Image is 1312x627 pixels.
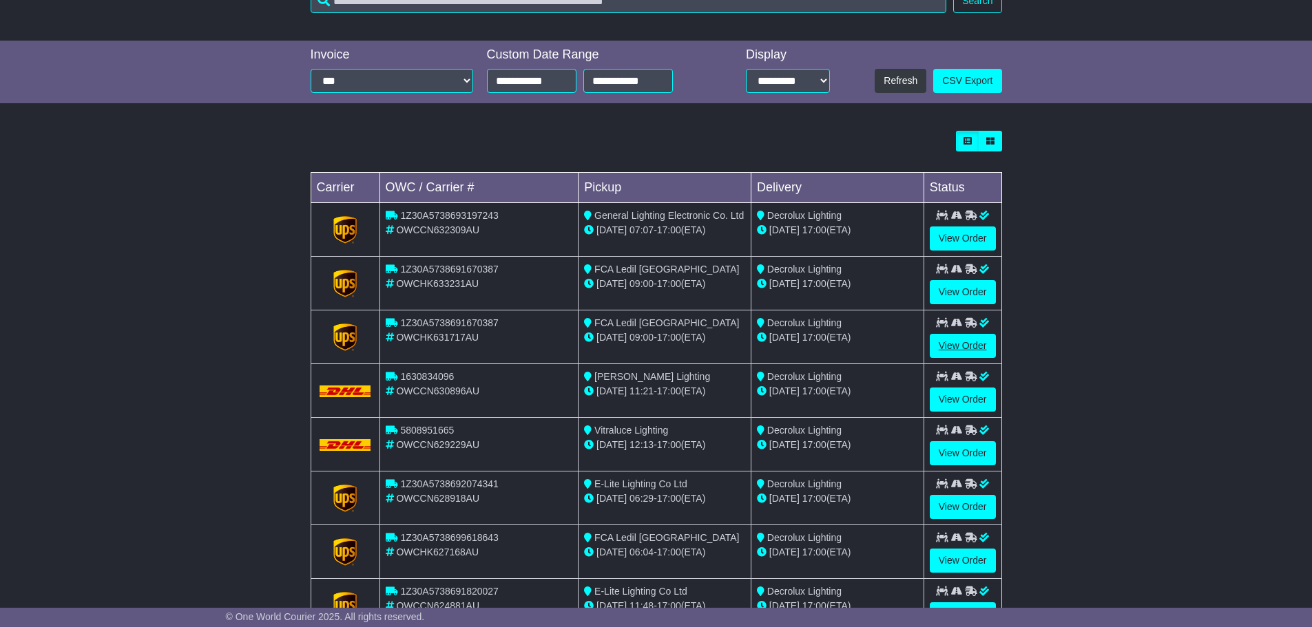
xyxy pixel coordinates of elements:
img: GetCarrierServiceLogo [333,216,357,244]
span: [DATE] [596,385,627,396]
span: 1Z30A5738699618643 [400,532,498,543]
span: [DATE] [769,493,800,504]
span: 1630834096 [400,371,454,382]
span: 12:13 [629,439,654,450]
td: Pickup [579,173,751,203]
span: FCA Ledil [GEOGRAPHIC_DATA] [594,264,739,275]
span: 17:00 [657,278,681,289]
div: (ETA) [757,330,918,345]
span: General Lighting Electronic Co. Ltd [594,210,744,221]
span: OWCCN632309AU [396,224,479,235]
span: E-Lite Lighting Co Ltd [594,478,687,489]
td: OWC / Carrier # [379,173,579,203]
div: - (ETA) [584,384,745,398]
span: 17:00 [802,385,826,396]
span: 17:00 [802,224,826,235]
img: GetCarrierServiceLogo [333,323,357,351]
td: Carrier [311,173,379,203]
span: 11:48 [629,600,654,611]
span: Decrolux Lighting [767,478,842,489]
img: GetCarrierServiceLogo [333,592,357,619]
span: 17:00 [802,332,826,343]
div: - (ETA) [584,223,745,237]
span: [PERSON_NAME] Lighting [594,371,710,382]
div: - (ETA) [584,438,745,452]
span: 1Z30A5738693197243 [400,210,498,221]
span: [DATE] [596,332,627,343]
span: 17:00 [657,546,681,557]
span: 1Z30A5738691670387 [400,264,498,275]
span: 17:00 [802,278,826,289]
a: View Order [930,495,996,519]
span: OWCCN630896AU [396,385,479,396]
span: 17:00 [657,600,681,611]
span: © One World Courier 2025. All rights reserved. [226,611,425,622]
div: - (ETA) [584,330,745,345]
span: OWCHK633231AU [396,278,479,289]
span: [DATE] [596,493,627,504]
span: 17:00 [802,439,826,450]
span: Decrolux Lighting [767,264,842,275]
td: Delivery [751,173,924,203]
div: Invoice [311,47,473,63]
div: (ETA) [757,491,918,506]
span: 17:00 [657,224,681,235]
span: FCA Ledil [GEOGRAPHIC_DATA] [594,532,739,543]
span: 17:00 [802,546,826,557]
span: 06:04 [629,546,654,557]
span: 1Z30A5738692074341 [400,478,498,489]
span: [DATE] [769,224,800,235]
div: (ETA) [757,438,918,452]
div: (ETA) [757,599,918,613]
span: Decrolux Lighting [767,317,842,328]
a: View Order [930,280,996,304]
span: [DATE] [769,385,800,396]
div: Display [746,47,830,63]
span: 17:00 [657,385,681,396]
span: [DATE] [596,224,627,235]
div: (ETA) [757,277,918,291]
span: OWCCN628918AU [396,493,479,504]
span: 1Z30A5738691670387 [400,317,498,328]
span: [DATE] [769,546,800,557]
span: [DATE] [769,439,800,450]
div: - (ETA) [584,491,745,506]
a: View Order [930,549,996,573]
span: 09:00 [629,332,654,343]
span: E-Lite Lighting Co Ltd [594,586,687,597]
span: 06:29 [629,493,654,504]
span: [DATE] [596,278,627,289]
span: [DATE] [769,332,800,343]
a: View Order [930,387,996,412]
span: 11:21 [629,385,654,396]
span: 5808951665 [400,425,454,436]
span: 09:00 [629,278,654,289]
a: View Order [930,334,996,358]
span: [DATE] [769,600,800,611]
img: GetCarrierServiceLogo [333,270,357,297]
span: Decrolux Lighting [767,586,842,597]
span: Decrolux Lighting [767,425,842,436]
span: OWCCN629229AU [396,439,479,450]
a: View Order [930,602,996,626]
span: OWCHK631717AU [396,332,479,343]
span: Decrolux Lighting [767,210,842,221]
span: OWCHK627168AU [396,546,479,557]
span: Vitraluce Lighting [594,425,668,436]
div: (ETA) [757,223,918,237]
span: 17:00 [657,332,681,343]
td: Status [924,173,1001,203]
span: [DATE] [596,546,627,557]
div: (ETA) [757,384,918,398]
span: [DATE] [596,439,627,450]
img: GetCarrierServiceLogo [333,485,357,512]
span: 17:00 [802,600,826,611]
span: Decrolux Lighting [767,532,842,543]
img: GetCarrierServiceLogo [333,538,357,566]
div: - (ETA) [584,545,745,560]
div: - (ETA) [584,277,745,291]
a: View Order [930,226,996,251]
button: Refresh [875,69,926,93]
span: FCA Ledil [GEOGRAPHIC_DATA] [594,317,739,328]
span: OWCCN624881AU [396,600,479,611]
